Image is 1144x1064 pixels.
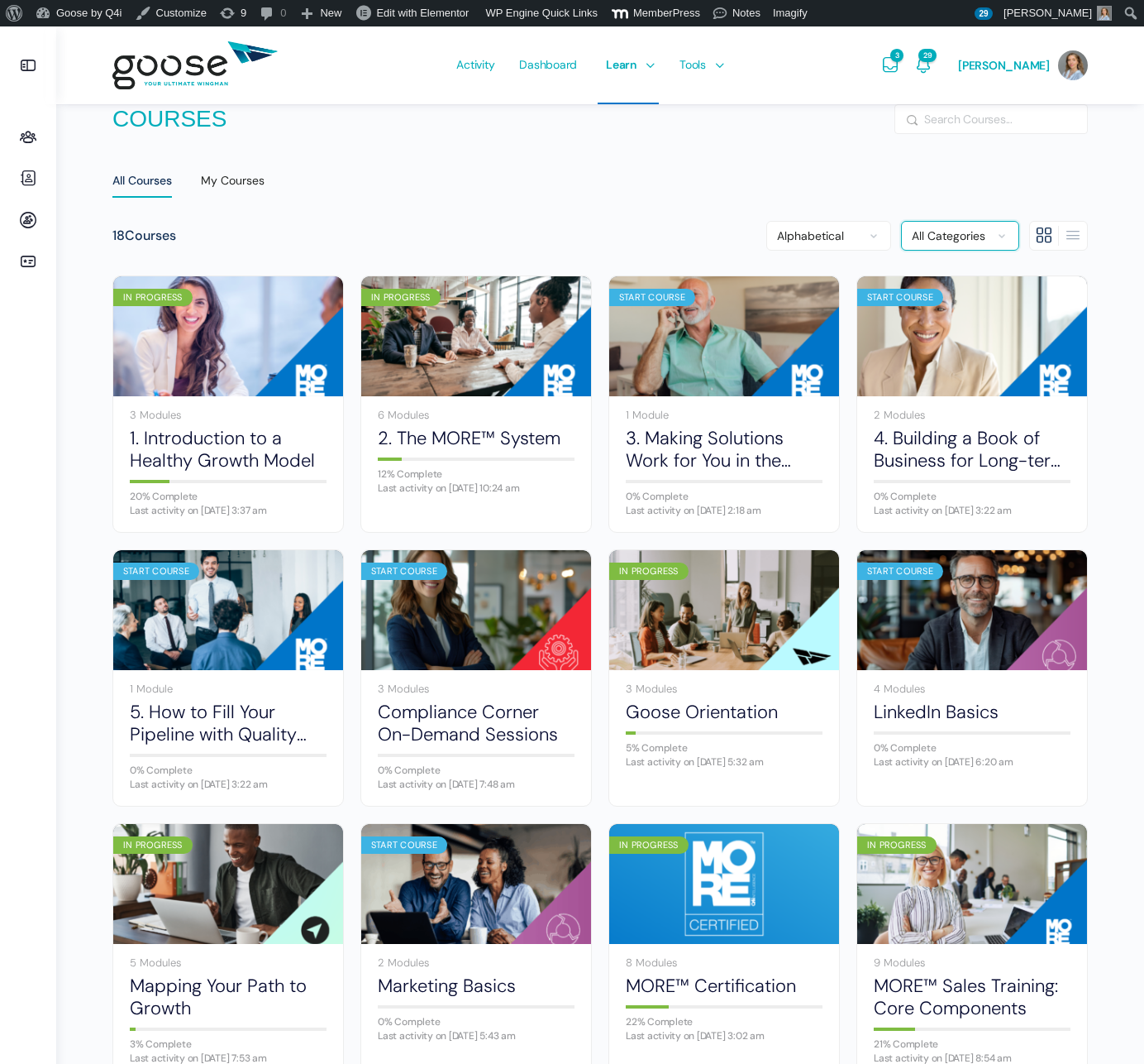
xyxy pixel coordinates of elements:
a: Start Course [609,276,839,396]
div: 2 Modules [378,957,574,968]
a: 5. How to Fill Your Pipeline with Quality Prospects [130,701,327,746]
iframe: Chat Widget [1061,985,1144,1064]
span: 29 [975,7,992,20]
div: Courses [112,228,176,245]
div: 1 Module [626,410,822,420]
div: 0% Complete [874,743,1070,753]
span: Dashboard [519,26,577,103]
a: Activity [448,26,503,104]
div: Last activity on [DATE] 3:02 am [626,1031,822,1041]
div: Last activity on [DATE] 10:24 am [378,483,574,493]
div: 1 Module [130,683,327,694]
input: Search Courses... [895,105,1087,133]
div: Last activity on [DATE] 3:22 am [874,506,1070,515]
span: Activity [456,26,494,103]
div: In Progress [857,836,937,854]
div: 3 Modules [626,683,822,694]
div: 0% Complete [626,491,822,501]
div: Members directory secondary navigation [766,221,1088,251]
a: Compliance Corner On-Demand Sessions [378,701,574,746]
a: MORE™ Sales Training: Core Components [874,975,1070,1020]
a: In Progress [113,824,343,944]
a: Goose Orientation [626,701,822,723]
a: In Progress [113,276,343,396]
span: Edit with Elementor [376,7,469,19]
div: 3% Complete [130,1039,327,1049]
a: Start Course [857,550,1087,670]
a: 2. The MORE™ System [378,427,574,449]
a: All Courses [112,161,172,200]
div: 6 Modules [378,410,574,420]
a: Learn [598,26,659,104]
a: In Progress [857,824,1087,944]
div: In Progress [113,289,193,306]
a: Marketing Basics [378,975,574,997]
div: 0% Complete [378,765,574,775]
div: 22% Complete [626,1017,822,1027]
a: MORE™ Certification [626,975,822,997]
div: Last activity on [DATE] 5:43 am [378,1031,574,1041]
a: Notifications [913,26,933,104]
div: Start Course [857,563,943,580]
span: 29 [918,49,937,62]
div: Last activity on [DATE] 3:37 am [130,506,327,515]
div: Start Course [609,289,695,306]
a: 4. Building a Book of Business for Long-term Growth [874,427,1070,472]
div: In Progress [609,836,689,854]
span: [PERSON_NAME] [958,58,1050,73]
a: My Courses [201,161,265,201]
div: My Courses [201,173,265,198]
div: 3 Modules [130,410,327,420]
a: Messages [880,26,900,104]
div: In Progress [113,836,193,854]
div: 5% Complete [626,743,822,753]
div: 3 Modules [378,683,574,694]
div: Last activity on [DATE] 8:54 am [874,1053,1070,1063]
a: Start Course [857,276,1087,396]
a: Start Course [361,550,591,670]
h4: Courses [112,103,226,135]
a: Tools [671,26,728,104]
span: Learn [606,26,636,103]
div: Start Course [113,563,199,580]
div: 0% Complete [130,765,327,775]
div: 0% Complete [378,1017,574,1027]
div: In Progress [361,289,441,306]
a: In Progress [609,824,839,944]
div: 20% Complete [130,491,327,501]
a: Start Course [361,824,591,944]
div: 5 Modules [130,957,327,968]
span: 3 [890,49,903,62]
div: 8 Modules [626,957,822,968]
a: [PERSON_NAME] [958,26,1088,104]
div: Last activity on [DATE] 6:20 am [874,757,1070,767]
a: LinkedIn Basics [874,701,1070,723]
a: 1. Introduction to a Healthy Growth Model [130,427,327,472]
div: Last activity on [DATE] 7:48 am [378,779,574,789]
div: Start Course [361,836,447,854]
div: Last activity on [DATE] 7:53 am [130,1053,327,1063]
div: Start Course [361,563,447,580]
div: 4 Modules [874,683,1070,694]
div: 21% Complete [874,1039,1070,1049]
a: 3. Making Solutions Work for You in the Sales Process [626,427,822,472]
div: All Courses [112,173,172,198]
a: Dashboard [511,26,585,104]
div: 2 Modules [874,410,1070,420]
a: In Progress [609,550,839,670]
div: Last activity on [DATE] 3:22 am [130,779,327,789]
div: 0% Complete [874,491,1070,501]
div: Last activity on [DATE] 5:32 am [626,757,822,767]
span: 18 [112,227,125,244]
div: 9 Modules [874,957,1070,968]
div: Start Course [857,289,943,306]
a: In Progress [361,276,591,396]
div: 12% Complete [378,469,574,479]
div: In Progress [609,563,689,580]
span: Tools [679,26,706,103]
a: Mapping Your Path to Growth [130,975,327,1020]
a: Start Course [113,550,343,670]
div: Last activity on [DATE] 2:18 am [626,506,822,515]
